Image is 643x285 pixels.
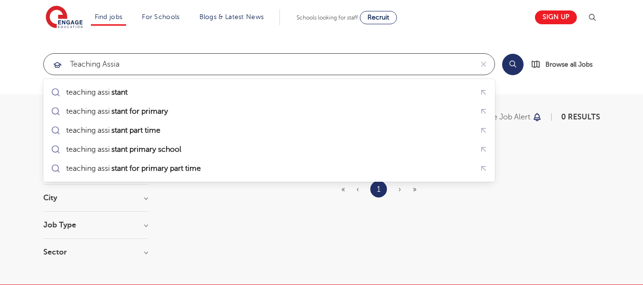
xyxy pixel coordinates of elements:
img: Engage Education [46,6,83,29]
span: Recruit [367,14,389,21]
button: Search [502,54,524,75]
div: teaching assi [66,88,129,97]
span: « [341,185,345,194]
span: ‹ [356,185,359,194]
mark: stant [110,87,129,98]
h3: City [43,194,148,202]
div: teaching assi [66,164,202,173]
input: Submit [44,54,473,75]
a: For Schools [142,13,179,20]
div: teaching assi [66,126,162,135]
a: Browse all Jobs [531,59,600,70]
mark: stant for primary part time [110,163,202,174]
a: Blogs & Latest News [199,13,264,20]
button: Clear [473,54,495,75]
div: Submit [43,53,495,75]
span: » [413,185,416,194]
span: › [398,185,401,194]
ul: Submit [47,83,491,178]
mark: stant for primary [110,106,169,117]
button: Fill query with "teaching assistant primary school" [476,142,491,157]
p: Save job alert [481,113,530,121]
a: 1 [377,183,380,196]
mark: stant part time [110,125,162,136]
span: Browse all Jobs [545,59,593,70]
mark: stant primary school [110,144,183,155]
a: Find jobs [95,13,123,20]
a: Sign up [535,10,577,24]
button: Fill query with "teaching assistant part time" [476,123,491,138]
button: Fill query with "teaching assistant for primary part time" [476,161,491,176]
div: teaching assi [66,107,169,116]
button: Save job alert [481,113,543,121]
button: Fill query with "teaching assistant" [476,85,491,100]
h3: Job Type [43,221,148,229]
h3: Sector [43,248,148,256]
button: Fill query with "teaching assistant for primary" [476,104,491,119]
span: Schools looking for staff [297,14,358,21]
span: 0 results [561,113,600,121]
div: teaching assi [66,145,183,154]
a: Recruit [360,11,397,24]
